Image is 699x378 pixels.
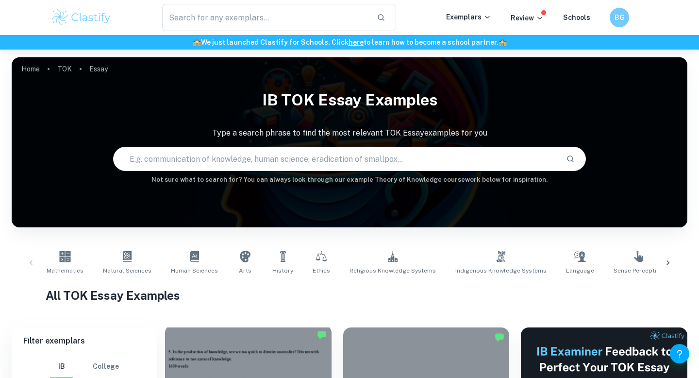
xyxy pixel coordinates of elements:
span: Language [566,266,594,275]
img: Marked [317,330,327,340]
img: Marked [495,332,504,342]
button: Help and Feedback [670,344,689,363]
img: Clastify logo [50,8,112,27]
a: here [349,38,364,46]
button: BG [610,8,629,27]
button: Search [562,151,579,167]
h6: Not sure what to search for? You can always look through our example Theory of Knowledge coursewo... [12,175,687,185]
p: Review [511,13,544,23]
h1: All TOK Essay Examples [46,287,654,304]
span: Sense Perception [614,266,664,275]
a: Schools [563,14,590,21]
h1: IB TOK Essay examples [12,85,687,116]
span: Natural Sciences [103,266,151,275]
h6: We just launched Clastify for Schools. Click to learn how to become a school partner. [2,37,697,48]
span: Indigenous Knowledge Systems [455,266,547,275]
h6: Filter exemplars [12,327,157,355]
span: History [272,266,293,275]
span: Religious Knowledge Systems [349,266,436,275]
span: Mathematics [47,266,83,275]
span: Human Sciences [171,266,218,275]
h6: BG [614,12,625,23]
a: TOK [57,62,72,76]
input: Search for any exemplars... [162,4,369,31]
p: Essay [89,64,108,74]
p: Exemplars [446,12,491,22]
p: Type a search phrase to find the most relevant TOK Essay examples for you [12,127,687,139]
span: Arts [239,266,251,275]
span: 🏫 [193,38,201,46]
input: E.g. communication of knowledge, human science, eradication of smallpox... [114,145,558,172]
a: Home [21,62,40,76]
span: Ethics [313,266,330,275]
span: 🏫 [499,38,507,46]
